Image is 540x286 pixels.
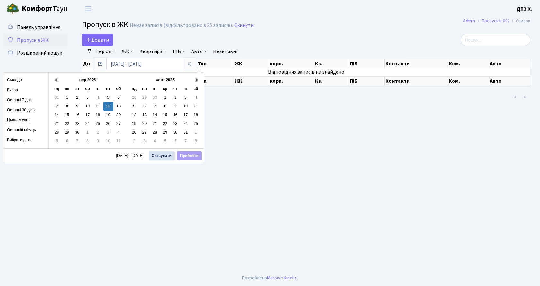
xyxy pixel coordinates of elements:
[139,93,150,102] td: 29
[93,46,118,57] a: Період
[83,93,93,102] td: 3
[448,76,489,86] th: Ком.
[83,85,93,93] th: ср
[160,102,170,111] td: 8
[103,93,113,102] td: 5
[482,17,509,24] a: Пропуск в ЖК
[150,119,160,128] td: 21
[93,85,103,93] th: чт
[181,119,191,128] td: 24
[197,59,234,68] th: Тип
[62,85,72,93] th: пн
[3,135,48,145] li: Вибрати дати
[82,19,128,30] span: Пропуск в ЖК
[160,137,170,145] td: 5
[93,111,103,119] td: 18
[83,137,93,145] td: 8
[3,75,48,85] li: Сьогодні
[150,137,160,145] td: 4
[349,59,385,68] th: ПІБ
[160,93,170,102] td: 1
[129,137,139,145] td: 2
[113,93,124,102] td: 6
[461,34,530,46] input: Пошук...
[314,59,349,68] th: Кв.
[448,59,489,68] th: Ком.
[181,102,191,111] td: 10
[242,274,298,281] div: Розроблено .
[139,85,150,93] th: пн
[93,102,103,111] td: 11
[211,46,240,57] a: Неактивні
[170,102,181,111] td: 9
[113,85,124,93] th: сб
[62,119,72,128] td: 22
[137,46,169,57] a: Квартира
[93,137,103,145] td: 9
[72,128,83,137] td: 30
[103,137,113,145] td: 10
[72,119,83,128] td: 23
[93,119,103,128] td: 25
[234,76,269,86] th: ЖК
[234,59,269,68] th: ЖК
[52,119,62,128] td: 21
[129,85,139,93] th: нд
[170,85,181,93] th: чт
[83,102,93,111] td: 10
[62,111,72,119] td: 15
[93,93,103,102] td: 4
[62,102,72,111] td: 8
[52,128,62,137] td: 28
[3,34,67,47] a: Пропуск в ЖК
[103,111,113,119] td: 19
[3,105,48,115] li: Останні 30 днів
[52,137,62,145] td: 5
[62,137,72,145] td: 6
[170,93,181,102] td: 2
[160,85,170,93] th: ср
[3,125,48,135] li: Останній місяць
[150,85,160,93] th: вт
[189,46,209,57] a: Авто
[52,93,62,102] td: 31
[103,102,113,111] td: 12
[191,128,201,137] td: 1
[129,119,139,128] td: 19
[349,76,385,86] th: ПІБ
[489,76,530,86] th: Авто
[82,68,530,76] td: Відповідних записів не знайдено
[191,137,201,145] td: 8
[489,59,530,68] th: Авто
[150,102,160,111] td: 7
[463,17,475,24] a: Admin
[52,111,62,119] td: 14
[139,102,150,111] td: 6
[191,111,201,119] td: 18
[181,93,191,102] td: 3
[72,93,83,102] td: 2
[177,151,202,160] button: Прийняти
[113,137,124,145] td: 11
[6,3,19,15] img: logo.png
[129,111,139,119] td: 12
[3,21,67,34] a: Панель управління
[3,95,48,105] li: Останні 7 днів
[139,137,150,145] td: 3
[160,128,170,137] td: 29
[119,46,136,57] a: ЖК
[116,154,146,158] span: [DATE] - [DATE]
[314,76,349,86] th: Кв.
[191,85,201,93] th: сб
[139,119,150,128] td: 20
[170,137,181,145] td: 6
[62,128,72,137] td: 29
[191,119,201,128] td: 25
[72,85,83,93] th: вт
[3,85,48,95] li: Вчора
[83,119,93,128] td: 24
[82,34,113,46] a: Додати
[454,14,540,28] nav: breadcrumb
[191,93,201,102] td: 4
[103,119,113,128] td: 26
